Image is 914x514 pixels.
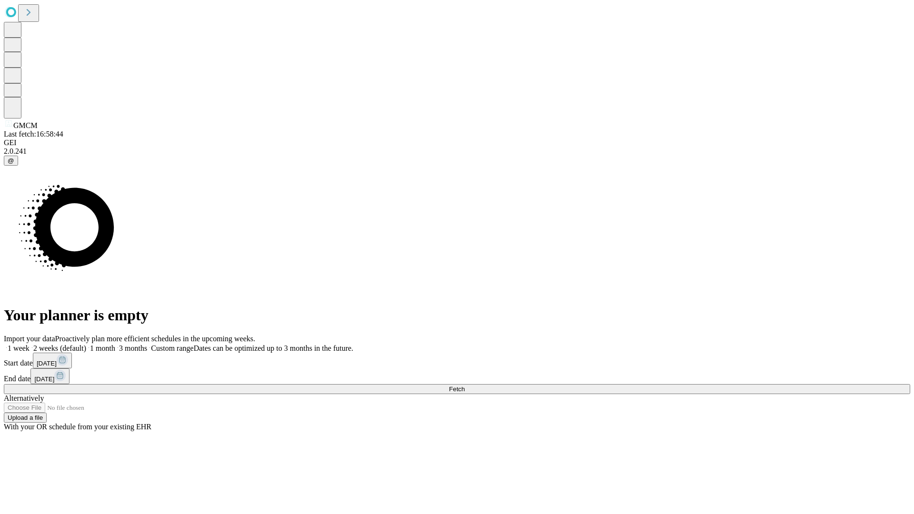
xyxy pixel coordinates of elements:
[449,385,465,393] span: Fetch
[33,344,86,352] span: 2 weeks (default)
[8,157,14,164] span: @
[33,353,72,368] button: [DATE]
[4,368,910,384] div: End date
[4,423,151,431] span: With your OR schedule from your existing EHR
[4,413,47,423] button: Upload a file
[30,368,70,384] button: [DATE]
[4,384,910,394] button: Fetch
[4,156,18,166] button: @
[90,344,115,352] span: 1 month
[119,344,147,352] span: 3 months
[4,138,910,147] div: GEI
[4,335,55,343] span: Import your data
[13,121,38,129] span: GMCM
[4,394,44,402] span: Alternatively
[4,353,910,368] div: Start date
[37,360,57,367] span: [DATE]
[4,130,63,138] span: Last fetch: 16:58:44
[34,376,54,383] span: [DATE]
[55,335,255,343] span: Proactively plan more efficient schedules in the upcoming weeks.
[8,344,30,352] span: 1 week
[4,306,910,324] h1: Your planner is empty
[151,344,193,352] span: Custom range
[4,147,910,156] div: 2.0.241
[194,344,353,352] span: Dates can be optimized up to 3 months in the future.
